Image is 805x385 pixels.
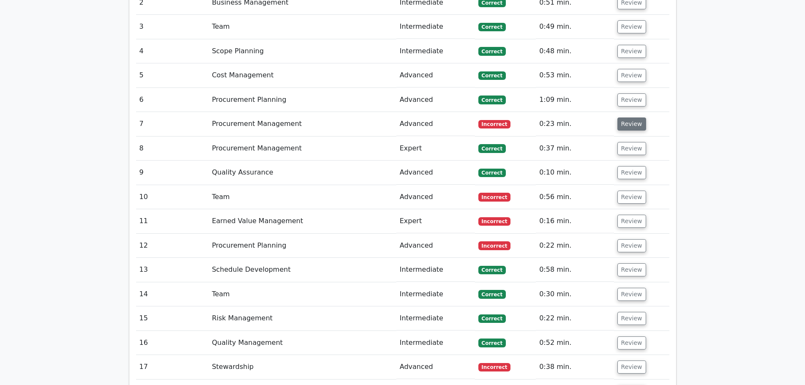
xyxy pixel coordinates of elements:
[136,137,209,161] td: 8
[536,355,614,379] td: 0:38 min.
[536,331,614,355] td: 0:52 min.
[478,144,506,153] span: Correct
[617,93,646,106] button: Review
[208,112,396,136] td: Procurement Management
[478,120,511,128] span: Incorrect
[536,185,614,209] td: 0:56 min.
[617,142,646,155] button: Review
[208,306,396,330] td: Risk Management
[617,263,646,276] button: Review
[536,39,614,63] td: 0:48 min.
[478,193,511,201] span: Incorrect
[396,15,475,39] td: Intermediate
[478,314,506,323] span: Correct
[536,258,614,282] td: 0:58 min.
[396,209,475,233] td: Expert
[478,47,506,55] span: Correct
[208,161,396,185] td: Quality Assurance
[136,112,209,136] td: 7
[136,161,209,185] td: 9
[208,209,396,233] td: Earned Value Management
[478,96,506,104] span: Correct
[617,360,646,374] button: Review
[617,215,646,228] button: Review
[136,185,209,209] td: 10
[536,88,614,112] td: 1:09 min.
[208,258,396,282] td: Schedule Development
[136,282,209,306] td: 14
[478,217,511,226] span: Incorrect
[136,355,209,379] td: 17
[478,23,506,31] span: Correct
[396,185,475,209] td: Advanced
[396,282,475,306] td: Intermediate
[617,312,646,325] button: Review
[396,234,475,258] td: Advanced
[396,161,475,185] td: Advanced
[136,15,209,39] td: 3
[396,258,475,282] td: Intermediate
[536,234,614,258] td: 0:22 min.
[208,63,396,87] td: Cost Management
[617,191,646,204] button: Review
[136,331,209,355] td: 16
[136,234,209,258] td: 12
[617,288,646,301] button: Review
[478,290,506,298] span: Correct
[478,266,506,274] span: Correct
[478,71,506,80] span: Correct
[208,282,396,306] td: Team
[536,15,614,39] td: 0:49 min.
[478,339,506,347] span: Correct
[617,20,646,33] button: Review
[617,239,646,252] button: Review
[478,241,511,250] span: Incorrect
[396,137,475,161] td: Expert
[396,112,475,136] td: Advanced
[536,306,614,330] td: 0:22 min.
[136,306,209,330] td: 15
[208,234,396,258] td: Procurement Planning
[208,88,396,112] td: Procurement Planning
[208,185,396,209] td: Team
[396,306,475,330] td: Intermediate
[396,39,475,63] td: Intermediate
[136,88,209,112] td: 6
[536,112,614,136] td: 0:23 min.
[208,15,396,39] td: Team
[136,39,209,63] td: 4
[208,331,396,355] td: Quality Management
[617,45,646,58] button: Review
[478,363,511,371] span: Incorrect
[617,166,646,179] button: Review
[396,63,475,87] td: Advanced
[617,117,646,131] button: Review
[136,209,209,233] td: 11
[617,69,646,82] button: Review
[208,137,396,161] td: Procurement Management
[208,355,396,379] td: Stewardship
[536,63,614,87] td: 0:53 min.
[208,39,396,63] td: Scope Planning
[536,209,614,233] td: 0:16 min.
[396,88,475,112] td: Advanced
[478,169,506,177] span: Correct
[617,336,646,350] button: Review
[536,161,614,185] td: 0:10 min.
[396,331,475,355] td: Intermediate
[136,258,209,282] td: 13
[536,137,614,161] td: 0:37 min.
[536,282,614,306] td: 0:30 min.
[136,63,209,87] td: 5
[396,355,475,379] td: Advanced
